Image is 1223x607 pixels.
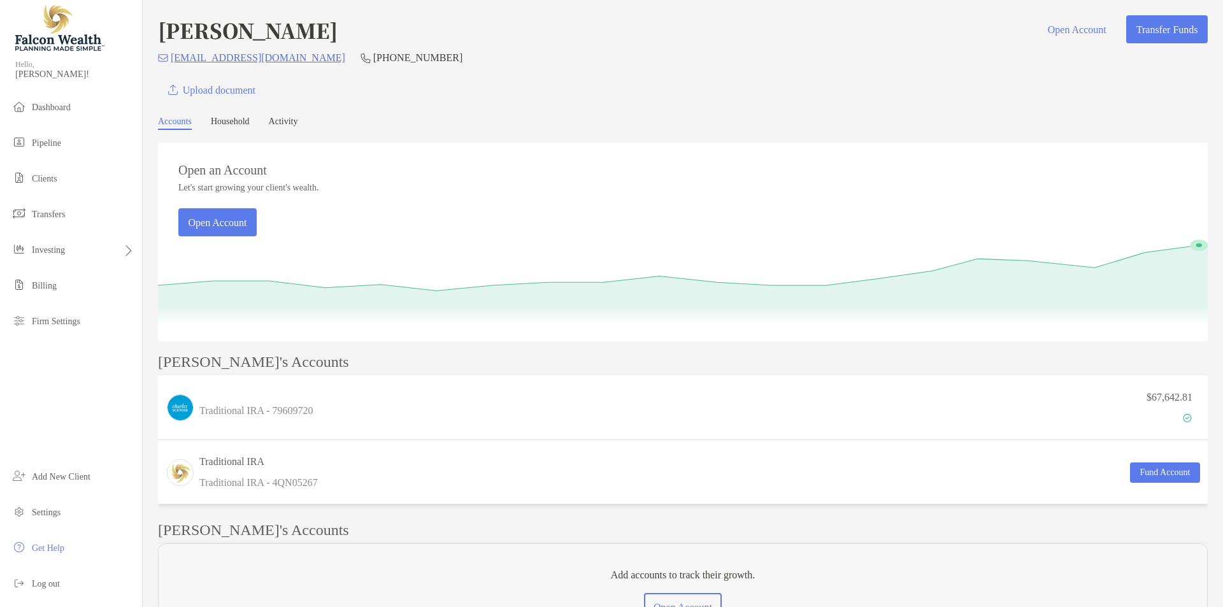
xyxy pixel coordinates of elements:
span: Transfers [32,210,65,219]
a: Upload document [158,76,266,104]
img: Email Icon [158,54,168,62]
img: logo account [168,395,193,420]
button: Open Account [178,208,257,236]
p: [EMAIL_ADDRESS][DOMAIN_NAME] [171,50,345,66]
span: Firm Settings [32,317,80,326]
span: Log out [32,579,60,589]
button: Fund Account [1130,462,1200,483]
p: Traditional IRA - 4QN05267 [199,475,318,490]
span: Dashboard [32,103,71,112]
span: Get Help [32,543,64,553]
span: Clients [32,174,57,183]
span: Pipeline [32,138,61,148]
span: Add New Client [32,472,90,482]
p: [PERSON_NAME]'s Accounts [158,354,349,370]
img: dashboard icon [11,99,27,114]
a: Accounts [158,117,192,130]
img: investing icon [11,241,27,257]
button: Open Account [1038,15,1116,43]
img: Falcon Wealth Planning Logo [15,5,104,51]
img: logo account [168,460,193,485]
img: add_new_client icon [11,468,27,483]
p: $67,642.81 [1147,389,1192,405]
h3: Traditional IRA [199,454,318,469]
p: Traditional IRA - 79609720 [199,403,313,418]
img: pipeline icon [11,134,27,150]
span: [PERSON_NAME]! [15,69,134,80]
h4: [PERSON_NAME] [158,15,338,45]
p: Let's start growing your client's wealth. [178,183,318,193]
img: get-help icon [11,539,27,555]
p: [PERSON_NAME]'s Accounts [158,522,349,538]
a: Household [211,117,250,130]
img: logout icon [11,575,27,590]
img: clients icon [11,170,27,185]
img: Phone Icon [361,53,371,63]
img: button icon [168,85,178,96]
p: [PHONE_NUMBER] [373,50,462,66]
span: Settings [32,508,61,517]
span: Billing [32,281,57,290]
a: Activity [269,117,298,130]
h3: Open an Account [178,163,267,178]
img: billing icon [11,277,27,292]
img: firm-settings icon [11,313,27,328]
button: Transfer Funds [1126,15,1208,43]
p: Add accounts to track their growth. [611,567,755,583]
img: settings icon [11,504,27,519]
img: transfers icon [11,206,27,221]
span: Investing [32,245,65,255]
img: Account Status icon [1183,413,1192,422]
